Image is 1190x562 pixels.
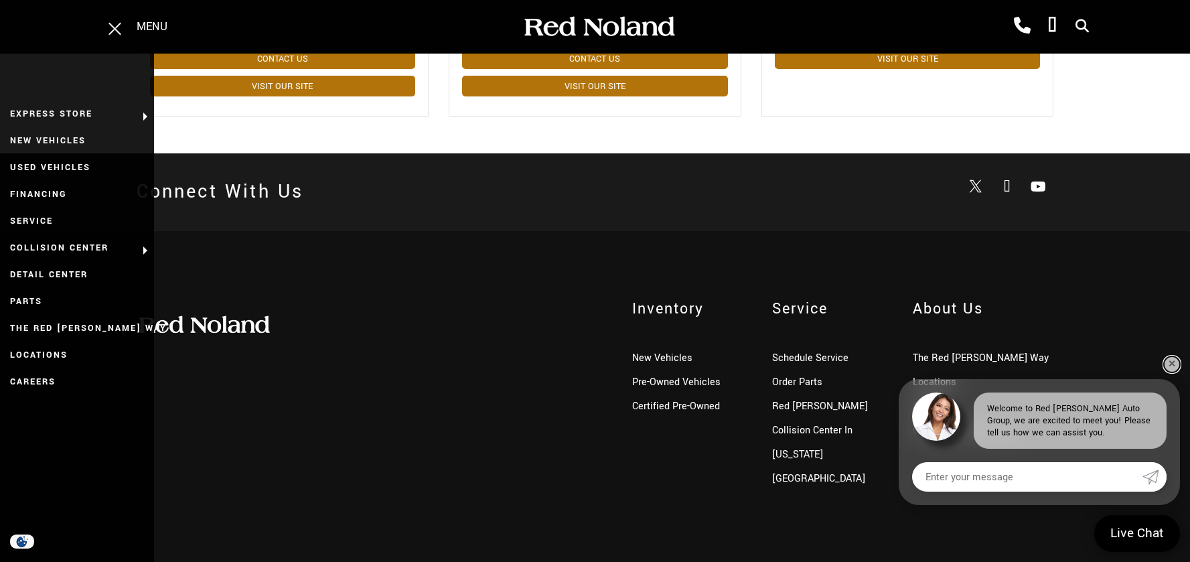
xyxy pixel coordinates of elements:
[772,375,822,389] a: Order Parts
[1104,524,1171,543] span: Live Chat
[912,462,1142,492] input: Enter your message
[137,173,304,211] h2: Connect With Us
[775,48,1041,69] a: Visit Our Site
[522,15,676,39] img: Red Noland Auto Group
[7,535,38,549] section: Click to Open Cookie Consent Modal
[962,174,989,201] a: Open Twitter in a new window
[632,351,692,365] a: New Vehicles
[974,393,1167,449] div: Welcome to Red [PERSON_NAME] Auto Group, we are excited to meet you! Please tell us how we can as...
[1142,462,1167,492] a: Submit
[912,393,960,441] img: Agent profile photo
[462,76,728,96] a: Visit Our Site
[7,535,38,549] img: Opt-Out Icon
[632,375,721,389] a: Pre-Owned Vehicles
[462,48,728,69] a: Contact Us
[1025,173,1052,200] a: Open Youtube-play in a new window
[150,48,416,69] a: Contact Us
[632,399,720,413] a: Certified Pre-Owned
[632,298,753,320] span: Inventory
[150,76,416,96] a: Visit Our Site
[772,298,893,320] span: Service
[913,375,956,389] a: Locations
[994,173,1021,200] a: Open Facebook in a new window
[913,298,1053,320] span: About Us
[913,351,1049,365] a: The Red [PERSON_NAME] Way
[1094,515,1180,552] a: Live Chat
[772,351,848,365] a: Schedule Service
[772,399,868,486] a: Red [PERSON_NAME] Collision Center In [US_STATE][GEOGRAPHIC_DATA]
[137,315,271,335] img: Red Noland Auto Group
